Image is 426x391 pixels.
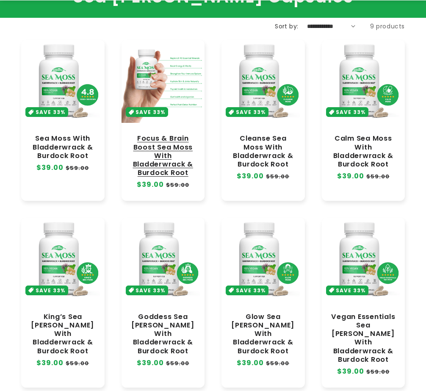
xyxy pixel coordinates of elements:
[30,313,96,355] a: King’s Sea [PERSON_NAME] With Bladderwrack & Burdock Root
[330,134,397,169] a: Calm Sea Moss With Bladderwrack & Burdock Root
[230,134,296,169] a: Cleanse Sea Moss With Bladderwrack & Burdock Root
[370,22,405,31] span: 9 products
[130,313,196,355] a: Goddess Sea [PERSON_NAME] With Bladderwrack & Burdock Root
[230,313,296,355] a: Glow Sea [PERSON_NAME] With Bladderwrack & Burdock Root
[330,313,397,364] a: Vegan Essentials Sea [PERSON_NAME] With Bladderwrack & Burdock Root
[130,134,196,177] a: Focus & Brain Boost Sea Moss With Bladderwrack & Burdock Root
[30,134,96,160] a: Sea Moss With Bladderwrack & Burdock Root
[275,22,298,31] label: Sort by:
